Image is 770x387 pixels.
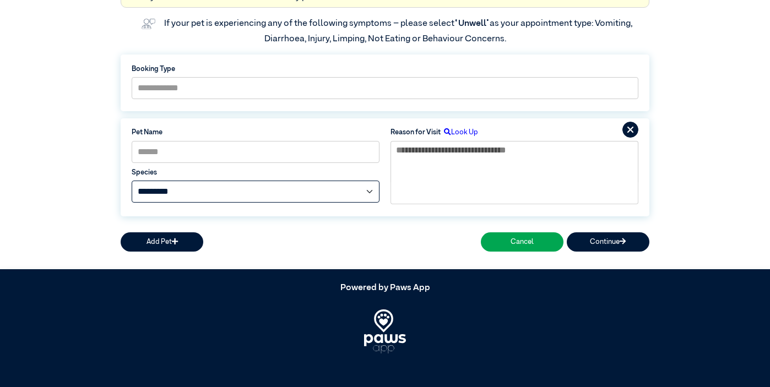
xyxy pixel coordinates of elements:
[121,283,649,293] h5: Powered by Paws App
[132,167,379,178] label: Species
[138,15,159,32] img: vet
[567,232,649,252] button: Continue
[132,127,379,138] label: Pet Name
[164,19,634,43] label: If your pet is experiencing any of the following symptoms – please select as your appointment typ...
[391,127,441,138] label: Reason for Visit
[454,19,490,28] span: “Unwell”
[364,309,406,353] img: PawsApp
[121,232,203,252] button: Add Pet
[481,232,563,252] button: Cancel
[441,127,478,138] label: Look Up
[132,64,638,74] label: Booking Type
